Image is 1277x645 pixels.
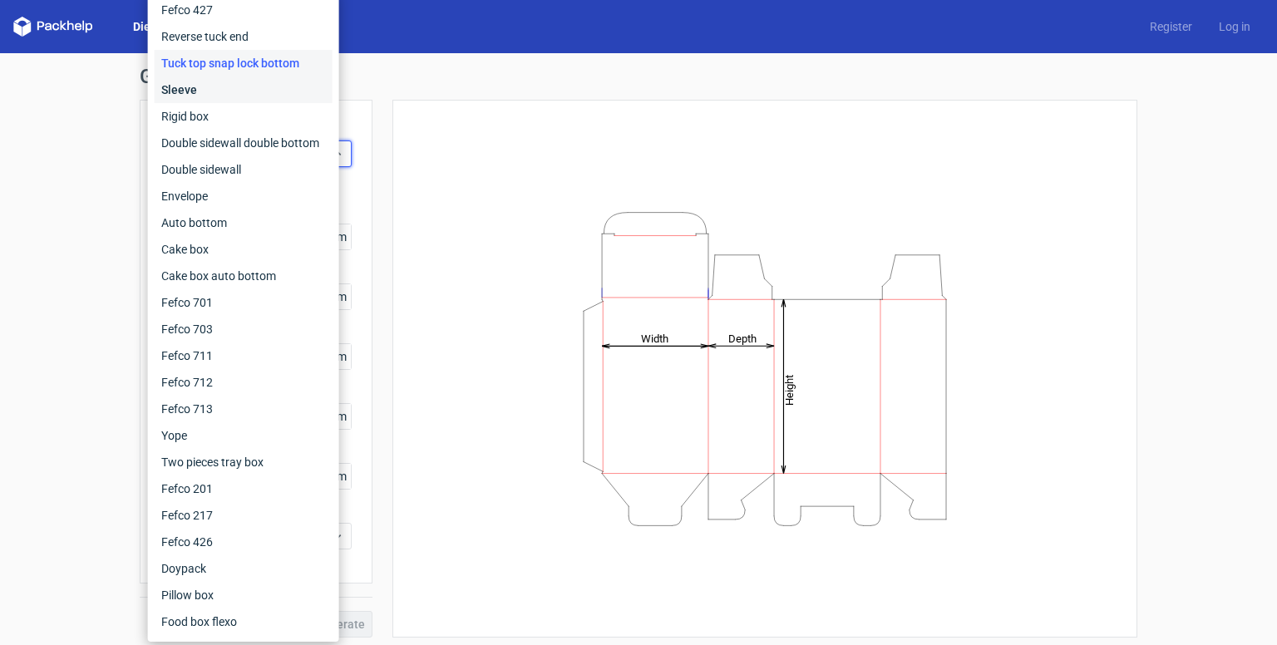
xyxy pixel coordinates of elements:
[728,332,757,344] tspan: Depth
[1136,18,1206,35] a: Register
[1206,18,1264,35] a: Log in
[155,236,333,263] div: Cake box
[155,289,333,316] div: Fefco 701
[155,76,333,103] div: Sleeve
[155,449,333,475] div: Two pieces tray box
[155,422,333,449] div: Yope
[155,342,333,369] div: Fefco 711
[155,103,333,130] div: Rigid box
[155,156,333,183] div: Double sidewall
[155,369,333,396] div: Fefco 712
[155,23,333,50] div: Reverse tuck end
[155,183,333,209] div: Envelope
[155,502,333,529] div: Fefco 217
[155,582,333,608] div: Pillow box
[140,66,1137,86] h1: Generate new dieline
[641,332,668,344] tspan: Width
[155,50,333,76] div: Tuck top snap lock bottom
[155,209,333,236] div: Auto bottom
[155,130,333,156] div: Double sidewall double bottom
[155,475,333,502] div: Fefco 201
[155,263,333,289] div: Cake box auto bottom
[120,18,190,35] a: Dielines
[155,316,333,342] div: Fefco 703
[155,396,333,422] div: Fefco 713
[155,529,333,555] div: Fefco 426
[783,374,796,405] tspan: Height
[155,608,333,635] div: Food box flexo
[155,555,333,582] div: Doypack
